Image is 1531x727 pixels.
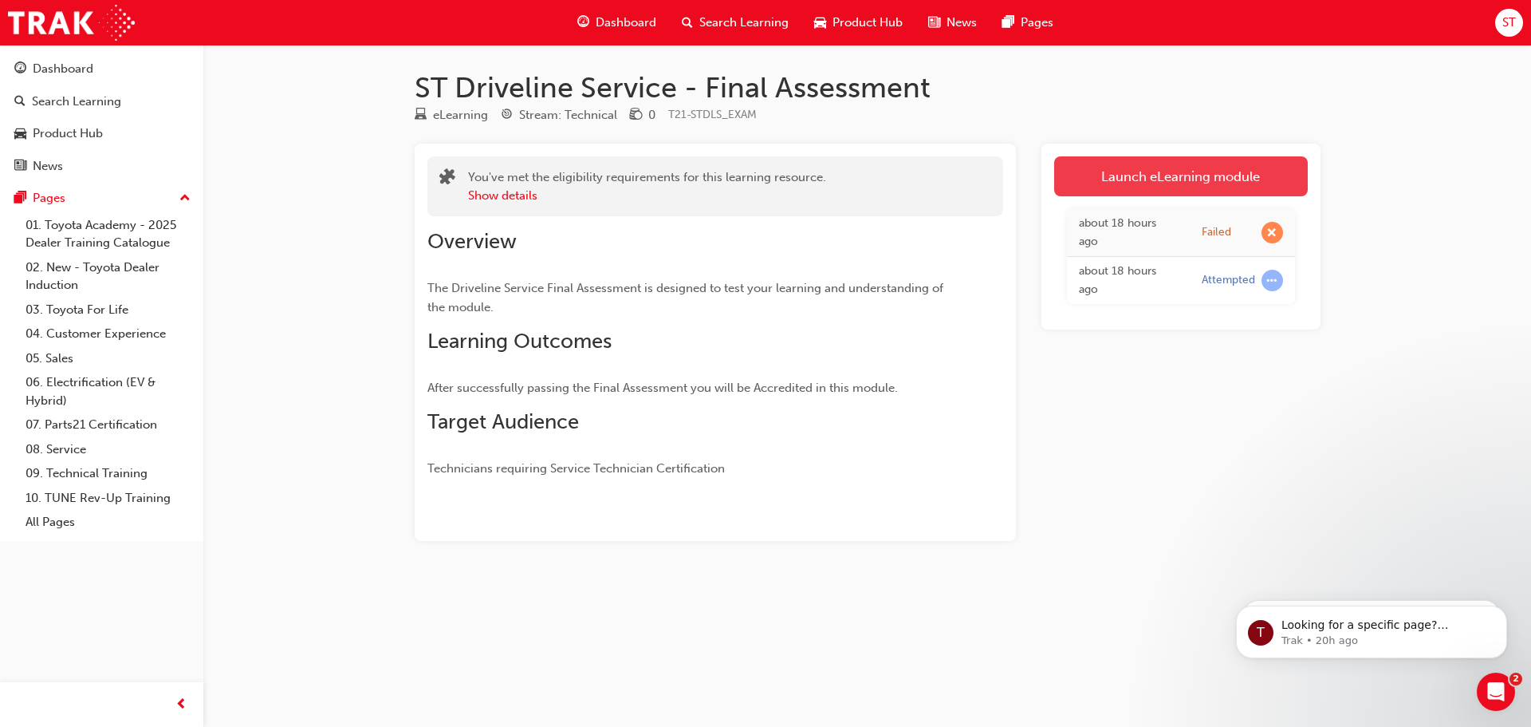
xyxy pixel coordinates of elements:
[1002,13,1014,33] span: pages-icon
[990,6,1066,39] a: pages-iconPages
[6,54,197,84] a: Dashboard
[427,281,947,314] span: The Driveline Service Final Assessment is designed to test your learning and understanding of the...
[1054,156,1308,196] a: Launch eLearning module
[19,322,197,346] a: 04. Customer Experience
[630,109,642,123] span: money-icon
[468,168,826,204] div: You've met the eligibility requirements for this learning resource.
[179,188,191,209] span: up-icon
[1502,14,1516,32] span: ST
[1202,225,1231,240] div: Failed
[32,93,121,111] div: Search Learning
[19,413,197,437] a: 07. Parts21 Certification
[415,109,427,123] span: learningResourceType_ELEARNING-icon
[577,13,589,33] span: guage-icon
[801,6,915,39] a: car-iconProduct Hub
[832,14,903,32] span: Product Hub
[33,189,65,207] div: Pages
[468,187,537,205] button: Show details
[1212,572,1531,684] iframe: Intercom notifications message
[682,13,693,33] span: search-icon
[519,106,617,124] div: Stream: Technical
[19,213,197,255] a: 01. Toyota Academy - 2025 Dealer Training Catalogue
[6,119,197,148] a: Product Hub
[14,192,26,206] span: pages-icon
[6,51,197,184] button: DashboardSearch LearningProduct HubNews
[1079,263,1178,298] div: Tue Aug 19 2025 17:34:48 GMT+0930 (Australian Central Standard Time)
[415,70,1320,105] h1: ST Driveline Service - Final Assessment
[427,229,517,254] span: Overview
[427,329,612,354] span: Learning Outcomes
[6,184,197,213] button: Pages
[928,13,940,33] span: news-icon
[8,5,135,41] img: Trak
[433,106,488,124] div: eLearning
[415,105,488,125] div: Type
[33,124,103,143] div: Product Hub
[14,160,26,174] span: news-icon
[915,6,990,39] a: news-iconNews
[669,6,801,39] a: search-iconSearch Learning
[19,298,197,322] a: 03. Toyota For Life
[14,62,26,77] span: guage-icon
[648,106,655,124] div: 0
[427,381,898,395] span: After successfully passing the Final Assessment you will be Accredited in this module.
[427,461,725,476] span: Technicians requiring Service Technician Certification
[19,486,197,511] a: 10. TUNE Rev-Up Training
[175,695,187,715] span: prev-icon
[19,370,197,413] a: 06. Electrification (EV & Hybrid)
[947,14,977,32] span: News
[19,346,197,371] a: 05. Sales
[1261,222,1283,243] span: learningRecordVerb_FAIL-icon
[596,14,656,32] span: Dashboard
[19,510,197,535] a: All Pages
[668,108,757,121] span: Learning resource code
[1261,270,1283,291] span: learningRecordVerb_ATTEMPT-icon
[1079,215,1178,251] div: Tue Aug 19 2025 17:41:12 GMT+0930 (Australian Central Standard Time)
[630,105,655,125] div: Price
[14,127,26,141] span: car-icon
[814,13,826,33] span: car-icon
[33,60,93,78] div: Dashboard
[427,409,579,434] span: Target Audience
[501,105,617,125] div: Stream
[699,14,789,32] span: Search Learning
[19,255,197,298] a: 02. New - Toyota Dealer Induction
[439,170,455,188] span: puzzle-icon
[1021,14,1053,32] span: Pages
[1509,673,1522,686] span: 2
[19,437,197,462] a: 08. Service
[33,157,63,176] div: News
[1202,273,1255,288] div: Attempted
[6,87,197,117] a: Search Learning
[6,152,197,181] a: News
[1477,673,1515,711] iframe: Intercom live chat
[14,95,26,109] span: search-icon
[501,109,513,123] span: target-icon
[19,461,197,486] a: 09. Technical Training
[1495,9,1523,37] button: ST
[565,6,669,39] a: guage-iconDashboard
